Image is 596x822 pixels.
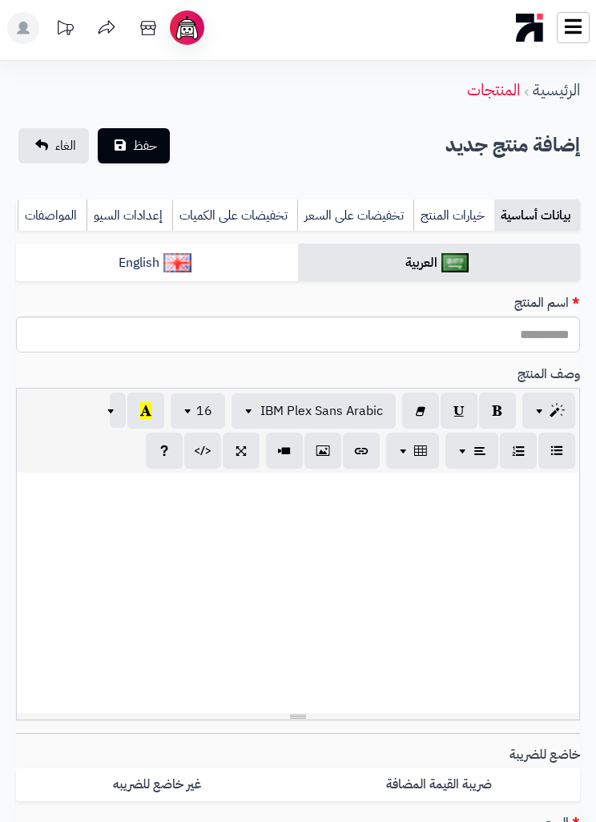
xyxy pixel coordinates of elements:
a: الرئيسية [533,78,580,102]
span: حفظ [133,136,157,155]
a: خيارات المنتج [413,199,494,232]
a: بيانات أساسية [494,199,580,232]
img: ai-face.png [173,14,201,42]
a: تحديثات المنصة [45,12,85,48]
label: ضريبة القيمة المضافة [298,768,580,801]
a: المنتجات [467,78,520,102]
a: الغاء [18,128,89,163]
img: logo-mobile.png [516,10,544,46]
span: IBM Plex Sans Arabic [260,401,383,421]
img: English [163,253,191,272]
h2: إضافة منتج جديد [445,129,580,162]
a: تخفيضات على الكميات [172,199,297,232]
label: غير خاضع للضريبه [16,768,298,801]
a: إعدادات السيو [87,199,172,232]
label: اسم المنتج [508,294,586,312]
a: المواصفات [18,199,87,232]
a: English [16,244,298,283]
a: تخفيضات على السعر [297,199,413,232]
img: العربية [441,253,469,272]
span: الغاء [55,136,76,155]
a: العربية [298,244,580,283]
span: 16 [196,401,212,421]
label: وصف المنتج [511,365,586,384]
button: 16 [171,393,225,429]
button: IBM Plex Sans Arabic [232,393,396,429]
label: خاضع للضريبة [503,746,586,764]
button: حفظ [98,128,170,163]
